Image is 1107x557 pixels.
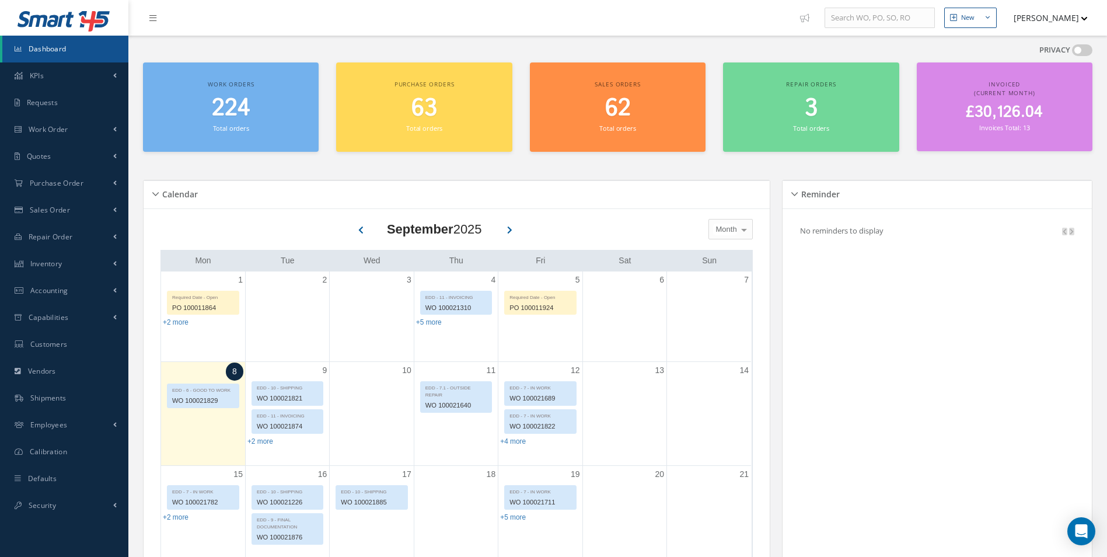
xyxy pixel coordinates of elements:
[316,466,330,483] a: September 16, 2025
[163,513,188,521] a: Show 2 more events
[29,500,56,510] span: Security
[400,466,414,483] a: September 17, 2025
[505,291,575,301] div: Required Date - Open
[573,271,582,288] a: September 5, 2025
[208,80,254,88] span: Work orders
[245,271,329,362] td: September 2, 2025
[387,222,453,236] b: September
[236,271,245,288] a: September 1, 2025
[533,253,547,268] a: Friday
[252,531,323,544] div: WO 100021876
[29,44,67,54] span: Dashboard
[336,486,407,496] div: EDD - 10 - SHIPPING
[400,362,414,379] a: September 10, 2025
[30,420,68,430] span: Employees
[667,271,751,362] td: September 7, 2025
[30,393,67,403] span: Shipments
[505,382,575,392] div: EDD - 7 - IN WORK
[742,271,751,288] a: September 7, 2025
[989,80,1020,88] span: Invoiced
[786,80,836,88] span: Repair orders
[29,232,73,242] span: Repair Order
[212,92,250,125] span: 224
[330,361,414,466] td: September 10, 2025
[252,514,323,531] div: EDD - 9 - FINAL DOCUMENTATION
[1039,44,1070,56] label: PRIVACY
[484,362,498,379] a: September 11, 2025
[167,384,239,394] div: EDD - 6 - GOOD TO WORK
[737,466,751,483] a: September 21, 2025
[505,301,575,315] div: PO 100011924
[498,361,582,466] td: September 12, 2025
[800,225,883,236] p: No reminders to display
[488,271,498,288] a: September 4, 2025
[247,437,273,445] a: Show 2 more events
[599,124,635,133] small: Total orders
[667,361,751,466] td: September 14, 2025
[30,205,70,215] span: Sales Order
[421,291,491,301] div: EDD - 11 - INVOICING
[252,410,323,420] div: EDD - 11 - INVOICING
[161,271,245,362] td: September 1, 2025
[27,151,51,161] span: Quotes
[582,271,666,362] td: September 6, 2025
[278,253,297,268] a: Tuesday
[595,80,640,88] span: Sales orders
[974,89,1035,97] span: (Current Month)
[231,466,245,483] a: September 15, 2025
[411,92,437,125] span: 63
[505,496,575,509] div: WO 100021711
[713,224,737,235] span: Month
[657,271,666,288] a: September 6, 2025
[143,62,319,152] a: Work orders 224 Total orders
[505,420,575,433] div: WO 100021822
[793,124,829,133] small: Total orders
[30,259,62,269] span: Inventory
[917,62,1092,151] a: Invoiced (Current Month) £30,126.04 Invoices Total: 13
[723,62,899,152] a: Repair orders 3 Total orders
[394,80,455,88] span: Purchase orders
[416,318,442,326] a: Show 5 more events
[30,447,67,457] span: Calibration
[336,496,407,509] div: WO 100021885
[336,62,512,152] a: Purchase orders 63 Total orders
[805,92,818,125] span: 3
[979,123,1029,132] small: Invoices Total: 13
[414,361,498,466] td: September 11, 2025
[421,382,491,399] div: EDD - 7.1 - OUTSIDE REPAIR
[404,271,414,288] a: September 3, 2025
[616,253,633,268] a: Saturday
[421,399,491,412] div: WO 100021640
[414,271,498,362] td: September 4, 2025
[320,271,330,288] a: September 2, 2025
[161,361,245,466] td: September 8, 2025
[500,513,526,521] a: Show 5 more events
[29,312,69,322] span: Capabilities
[825,8,935,29] input: Search WO, PO, SO, RO
[700,253,719,268] a: Sunday
[966,101,1043,124] span: £30,126.04
[500,437,526,445] a: Show 4 more events
[163,318,188,326] a: Show 2 more events
[29,124,68,134] span: Work Order
[582,361,666,466] td: September 13, 2025
[568,362,582,379] a: September 12, 2025
[245,361,329,466] td: September 9, 2025
[568,466,582,483] a: September 19, 2025
[330,271,414,362] td: September 3, 2025
[406,124,442,133] small: Total orders
[798,186,840,200] h5: Reminder
[2,36,128,62] a: Dashboard
[30,71,44,81] span: KPIs
[167,301,239,315] div: PO 100011864
[652,362,666,379] a: September 13, 2025
[652,466,666,483] a: September 20, 2025
[252,420,323,433] div: WO 100021874
[605,92,631,125] span: 62
[167,291,239,301] div: Required Date - Open
[447,253,466,268] a: Thursday
[505,486,575,496] div: EDD - 7 - IN WORK
[484,466,498,483] a: September 18, 2025
[167,486,239,496] div: EDD - 7 - IN WORK
[27,98,58,107] span: Requests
